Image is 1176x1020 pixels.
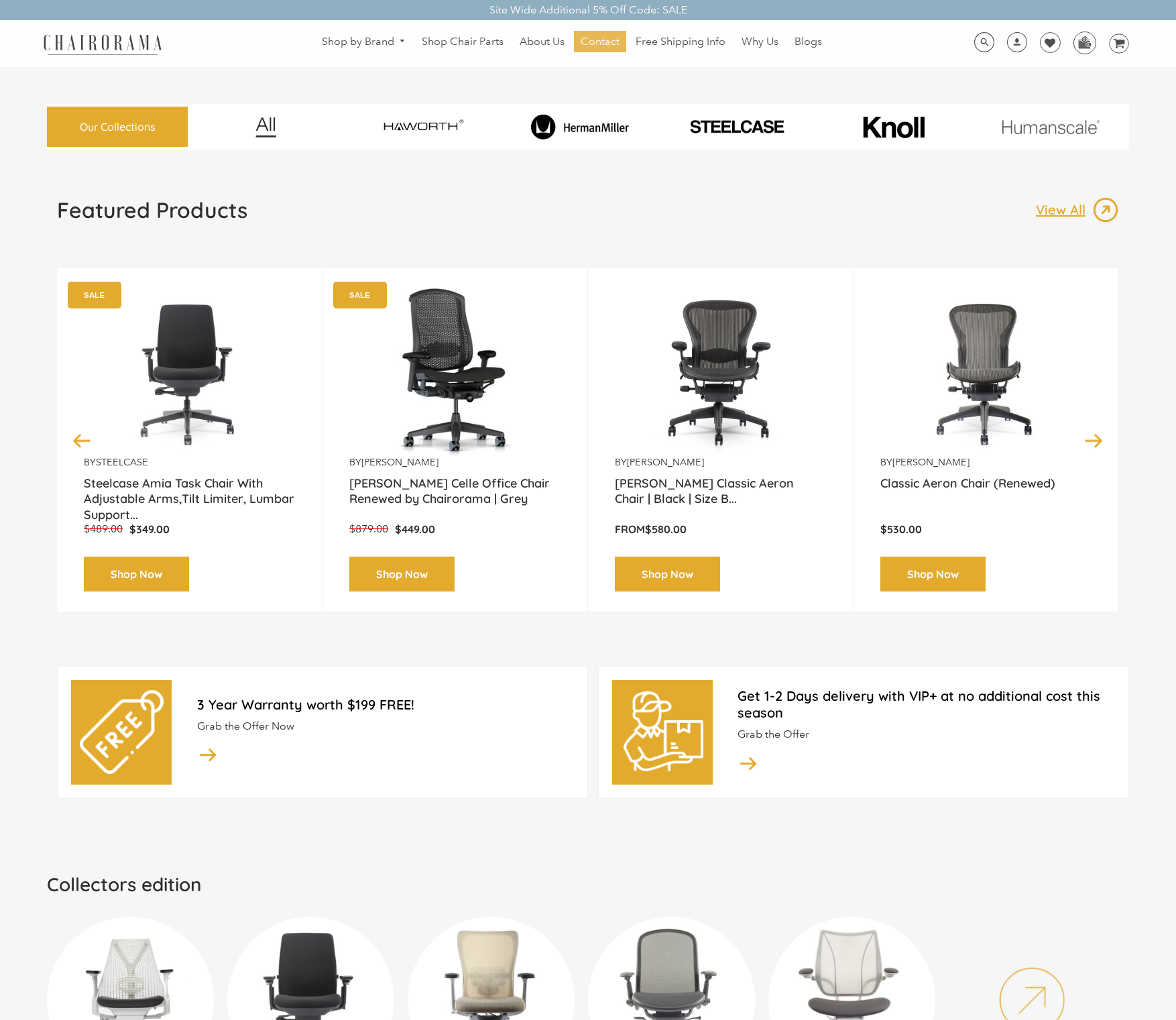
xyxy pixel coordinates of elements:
h2: Collectors edition [47,872,1129,896]
img: image_14.png [197,743,219,765]
h2: 3 Year Warranty worth $199 FREE! [197,696,574,713]
span: Contact [581,35,620,49]
a: [PERSON_NAME] Classic Aeron Chair | Black | Size B... [615,475,826,509]
img: image_13.png [1092,196,1119,223]
a: Shop Now [615,557,720,592]
span: $879.00 [349,522,388,535]
a: Amia Chair by chairorama.com Renewed Amia Chair chairorama.com [84,288,295,456]
img: chairorama [36,32,170,56]
p: by [84,456,295,469]
h2: Get 1-2 Days delivery with VIP+ at no additional cost this season [738,687,1114,721]
a: Herman Miller Classic Aeron Chair | Black | Size B (Renewed) - chairorama Herman Miller Classic A... [615,288,826,456]
a: View All [1036,196,1119,223]
a: Shop Now [84,557,189,592]
img: image_12.png [229,117,303,137]
p: Grab the Offer [738,728,1114,742]
a: Steelcase [96,456,148,468]
a: Herman Miller Celle Office Chair Renewed by Chairorama | Grey - chairorama Herman Miller Celle Of... [349,288,561,456]
a: Steelcase Amia Task Chair With Adjustable Arms,Tilt Limiter, Lumbar Support... [84,475,295,509]
img: Herman Miller Classic Aeron Chair | Black | Size B (Renewed) - chairorama [615,288,826,456]
img: image_11.png [975,119,1126,134]
text: SALE [84,290,105,299]
span: $349.00 [129,522,170,536]
p: by [615,456,826,469]
p: View All [1036,201,1092,219]
p: Grab the Offer Now [197,720,574,734]
h1: Featured Products [57,196,247,223]
img: image_8_173eb7e0-7579-41b4-bc8e-4ba0b8ba93e8.png [504,114,656,139]
span: $449.00 [395,522,435,536]
span: Why Us [742,35,778,49]
text: SALE [349,290,370,299]
a: Shop Now [880,557,986,592]
a: About Us [513,31,571,52]
button: Previous [70,429,94,452]
a: [PERSON_NAME] [361,456,438,468]
a: [PERSON_NAME] [892,456,969,468]
img: delivery-man.png [621,690,705,774]
span: $580.00 [645,522,687,536]
span: Blogs [795,35,822,49]
a: Shop Now [349,557,455,592]
a: Blogs [788,31,829,52]
a: [PERSON_NAME] [627,456,704,468]
a: Featured Products [57,196,247,234]
img: Amia Chair by chairorama.com [84,288,295,456]
a: Classic Aeron Chair (Renewed) [880,475,1092,509]
span: $530.00 [880,522,922,536]
img: Classic Aeron Chair (Renewed) - chairorama [880,288,1092,456]
img: WhatsApp_Image_2024-07-12_at_16.23.01.webp [1074,32,1095,52]
span: Free Shipping Info [636,35,725,49]
a: Classic Aeron Chair (Renewed) - chairorama Classic Aeron Chair (Renewed) - chairorama [880,288,1092,456]
img: image_10_1.png [833,115,954,139]
a: Free Shipping Info [629,31,732,52]
span: About Us [520,35,565,49]
p: From [615,522,826,536]
a: Shop by Brand [315,32,413,52]
nav: DesktopNavigation [227,31,918,56]
img: Herman Miller Celle Office Chair Renewed by Chairorama | Grey - chairorama [349,288,561,456]
a: Why Us [735,31,785,52]
img: image_7_14f0750b-d084-457f-979a-a1ab9f6582c4.png [347,109,499,144]
a: Our Collections [47,107,188,148]
img: PHOTO-2024-07-09-00-53-10-removebg-preview.png [661,118,813,136]
img: free.png [80,690,164,774]
img: image_14.png [738,752,759,774]
span: Shop Chair Parts [422,35,504,49]
p: by [349,456,561,469]
a: Contact [574,31,626,52]
a: Shop Chair Parts [415,31,510,52]
a: [PERSON_NAME] Celle Office Chair Renewed by Chairorama | Grey [349,475,561,509]
button: Next [1082,429,1106,452]
p: by [880,456,1092,469]
span: $489.00 [84,522,123,535]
